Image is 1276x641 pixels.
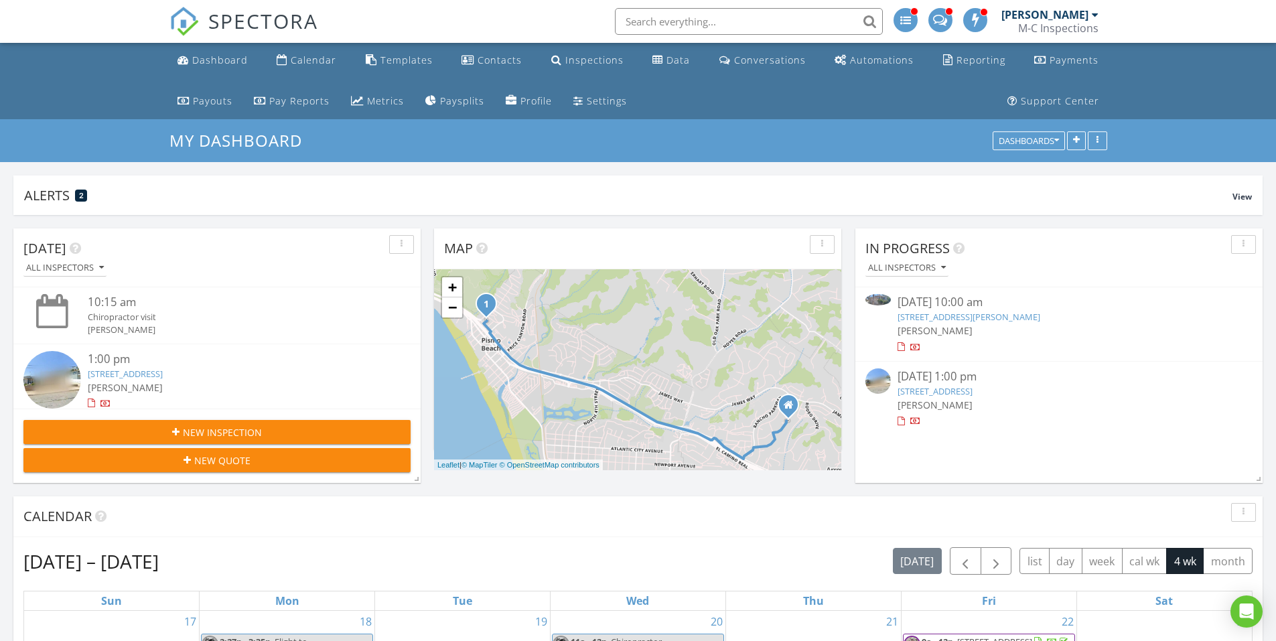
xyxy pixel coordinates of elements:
div: Metrics [367,94,404,107]
a: Go to August 20, 2025 [708,611,725,632]
a: Go to August 17, 2025 [182,611,199,632]
i: 1 [484,300,489,309]
a: [DATE] 1:00 pm [STREET_ADDRESS] [PERSON_NAME] [865,368,1253,428]
button: day [1049,548,1082,574]
a: 1:00 pm [STREET_ADDRESS] [PERSON_NAME] 8 minutes drive time 3.9 miles [23,351,411,438]
a: Go to August 18, 2025 [357,611,374,632]
button: Previous [950,547,981,575]
a: Leaflet [437,461,459,469]
a: [STREET_ADDRESS] [88,368,163,380]
button: New Inspection [23,420,411,444]
a: Friday [979,591,999,610]
span: [PERSON_NAME] [88,381,163,394]
a: Inspections [546,48,629,73]
div: | [434,459,603,471]
div: Contacts [478,54,522,66]
button: list [1019,548,1050,574]
input: Search everything... [615,8,883,35]
div: Chiropractor visit [88,311,378,324]
div: Inspections [565,54,624,66]
div: Calendar [291,54,336,66]
a: Support Center [1002,89,1105,114]
a: Zoom in [442,277,462,297]
div: Templates [380,54,433,66]
a: Payments [1029,48,1104,73]
a: Sunday [98,591,125,610]
a: Thursday [800,591,827,610]
div: Paysplits [440,94,484,107]
span: New Inspection [183,425,262,439]
span: View [1232,191,1252,202]
a: Calendar [271,48,342,73]
button: All Inspectors [23,259,107,277]
div: Settings [587,94,627,107]
a: My Dashboard [169,129,313,151]
span: Calendar [23,507,92,525]
a: Tuesday [450,591,475,610]
a: Dashboard [172,48,253,73]
a: Monday [273,591,302,610]
img: streetview [865,368,891,394]
button: cal wk [1122,548,1167,574]
button: month [1203,548,1253,574]
div: 1:00 pm [88,351,378,368]
span: Map [444,239,473,257]
a: © OpenStreetMap contributors [500,461,599,469]
a: Go to August 19, 2025 [533,611,550,632]
div: 10:15 am [88,294,378,311]
a: [STREET_ADDRESS][PERSON_NAME] [898,311,1040,323]
span: 2 [79,191,84,200]
a: Automations (Advanced) [829,48,919,73]
span: In Progress [865,239,950,257]
button: New Quote [23,448,411,472]
a: Zoom out [442,297,462,317]
button: week [1082,548,1123,574]
div: Payouts [193,94,232,107]
a: Reporting [938,48,1011,73]
div: Pay Reports [269,94,330,107]
img: The Best Home Inspection Software - Spectora [169,7,199,36]
a: Contacts [456,48,527,73]
a: SPECTORA [169,18,318,46]
div: Automations [850,54,914,66]
a: Go to August 21, 2025 [883,611,901,632]
div: 541 Harloe Ave, Pismo Beach, CA 93449 [486,303,494,311]
div: All Inspectors [26,263,104,273]
a: [DATE] 10:00 am [STREET_ADDRESS][PERSON_NAME] [PERSON_NAME] [865,294,1253,354]
div: [DATE] 10:00 am [898,294,1220,311]
button: Next [981,547,1012,575]
a: Paysplits [420,89,490,114]
a: Conversations [714,48,811,73]
div: All Inspectors [868,263,946,273]
button: 4 wk [1166,548,1204,574]
div: Reporting [956,54,1005,66]
span: [PERSON_NAME] [898,399,973,411]
h2: [DATE] – [DATE] [23,548,159,575]
div: Alerts [24,186,1232,204]
div: 207 Avenida De Diamante, Arroyo Grande CA 93420 [788,405,796,413]
a: Pay Reports [249,89,335,114]
span: [DATE] [23,239,66,257]
div: Payments [1050,54,1098,66]
div: M-C Inspections [1018,21,1098,35]
a: Go to August 22, 2025 [1059,611,1076,632]
div: [DATE] 1:00 pm [898,368,1220,385]
a: Templates [360,48,438,73]
div: Conversations [734,54,806,66]
div: Dashboards [999,137,1059,146]
a: © MapTiler [462,461,498,469]
div: Open Intercom Messenger [1230,595,1263,628]
div: [PERSON_NAME] [88,324,378,336]
img: 9368618%2Fcover_photos%2Fk5N172FSMk9pIxQrhmmu%2Fsmall.9368618-1756314010634 [865,294,891,305]
a: Data [647,48,695,73]
span: [PERSON_NAME] [898,324,973,337]
a: Company Profile [500,89,557,114]
a: Saturday [1153,591,1176,610]
div: Dashboard [192,54,248,66]
div: Profile [520,94,552,107]
a: [STREET_ADDRESS] [898,385,973,397]
a: Settings [568,89,632,114]
button: All Inspectors [865,259,948,277]
span: SPECTORA [208,7,318,35]
a: Wednesday [624,591,652,610]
